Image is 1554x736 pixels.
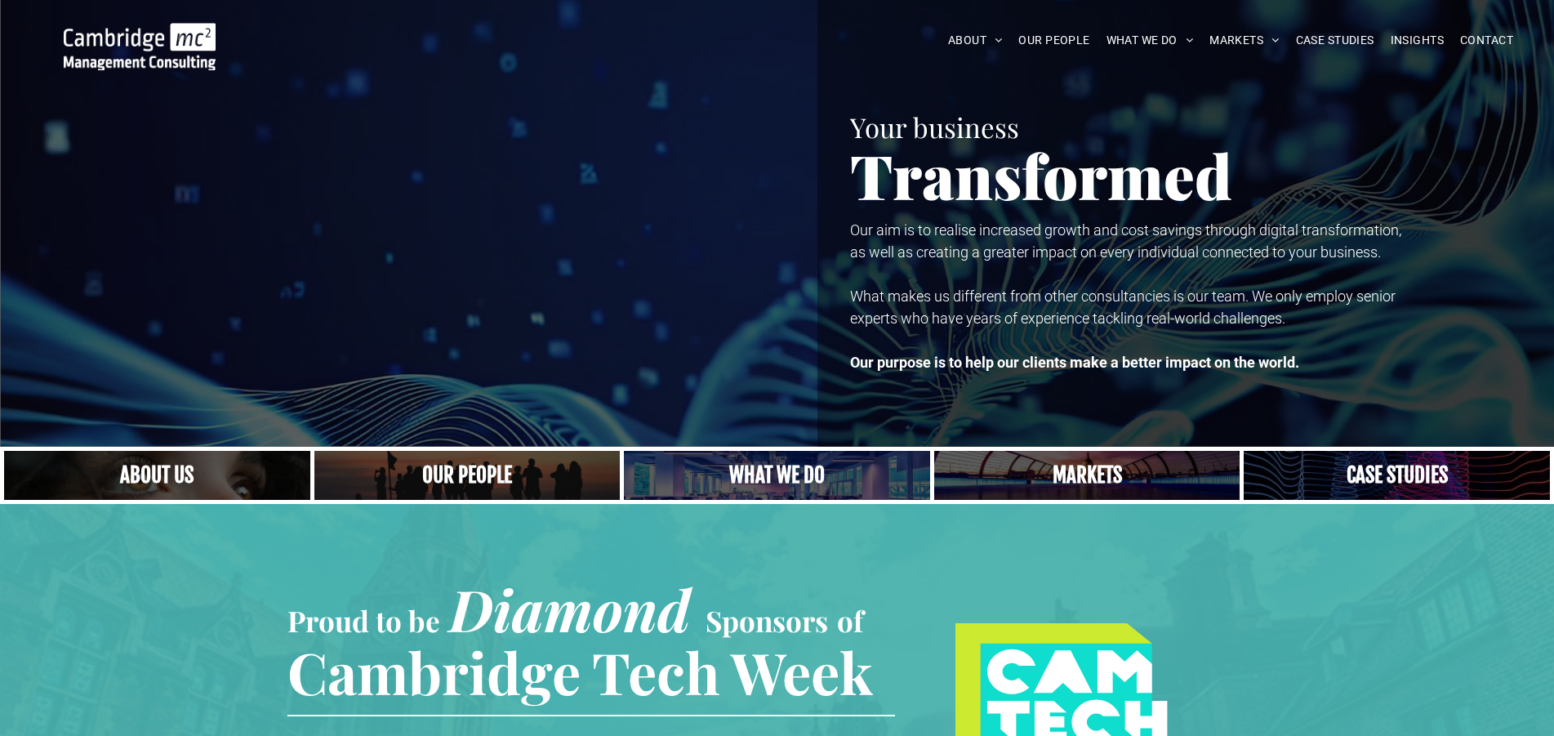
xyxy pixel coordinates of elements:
span: Transformed [850,134,1232,216]
a: CASE STUDIES [1288,28,1383,53]
span: Sponsors [706,601,828,640]
a: INSIGHTS [1383,28,1452,53]
span: Your business [850,109,1019,145]
strong: Our purpose is to help our clients make a better impact on the world. [850,354,1299,371]
span: of [837,601,863,640]
span: Cambridge Tech Week [287,633,873,710]
a: A yoga teacher lifting his whole body off the ground in the peacock pose [624,451,930,500]
a: OUR PEOPLE [1010,28,1098,53]
span: Proud to be [287,601,440,640]
span: Diamond [449,570,691,647]
a: WHAT WE DO [1098,28,1202,53]
a: ABOUT [940,28,1011,53]
span: What makes us different from other consultancies is our team. We only employ senior experts who h... [850,288,1396,327]
a: A crowd in silhouette at sunset, on a rise or lookout point [314,451,621,500]
a: CONTACT [1452,28,1521,53]
a: MARKETS [1201,28,1287,53]
img: Go to Homepage [64,23,216,70]
span: Our aim is to realise increased growth and cost savings through digital transformation, as well a... [850,221,1401,261]
a: Close up of woman's face, centered on her eyes [4,451,310,500]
